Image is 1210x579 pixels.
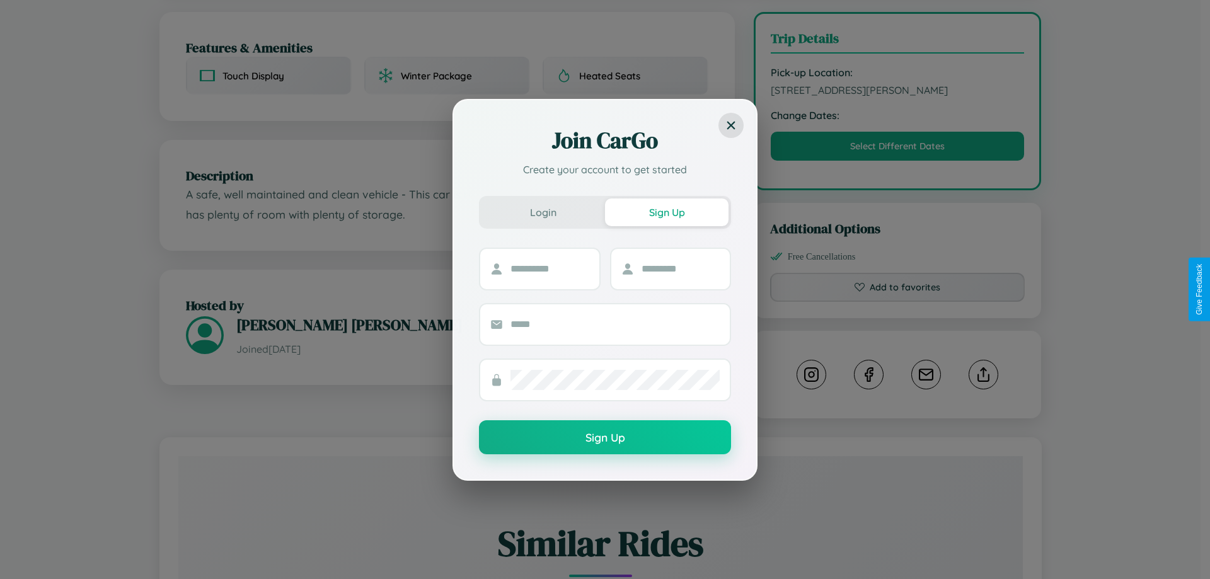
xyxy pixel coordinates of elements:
[479,420,731,454] button: Sign Up
[481,198,605,226] button: Login
[479,162,731,177] p: Create your account to get started
[605,198,729,226] button: Sign Up
[479,125,731,156] h2: Join CarGo
[1195,264,1204,315] div: Give Feedback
